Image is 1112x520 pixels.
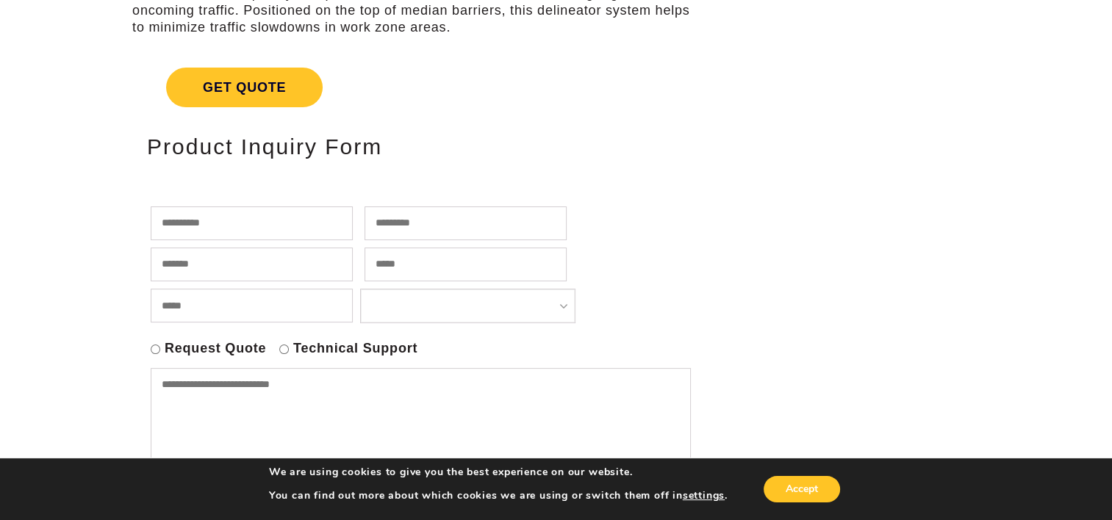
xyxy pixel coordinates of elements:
[166,68,323,107] span: Get Quote
[132,50,702,125] a: Get Quote
[764,476,840,502] button: Accept
[269,466,728,479] p: We are using cookies to give you the best experience on our website.
[683,489,725,502] button: settings
[147,134,687,159] h2: Product Inquiry Form
[165,340,266,357] label: Request Quote
[269,489,728,502] p: You can find out more about which cookies we are using or switch them off in .
[293,340,417,357] label: Technical Support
